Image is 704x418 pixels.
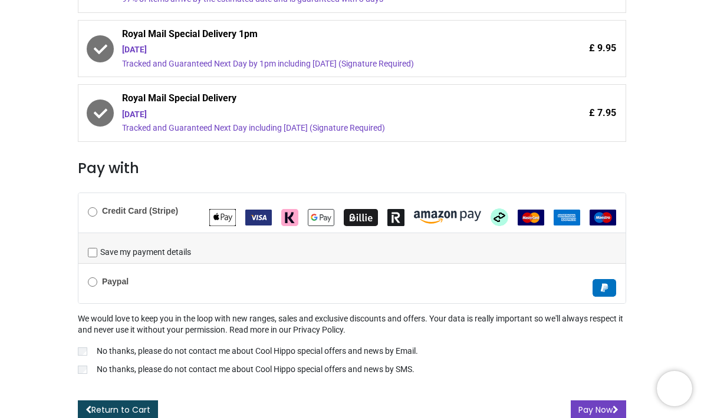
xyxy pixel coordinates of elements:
div: Tracked and Guaranteed Next Day by 1pm including [DATE] (Signature Required) [122,58,517,70]
span: Revolut Pay [387,212,404,221]
input: No thanks, please do not contact me about Cool Hippo special offers and news by SMS. [78,366,87,374]
img: Apple Pay [209,209,236,226]
b: Credit Card (Stripe) [102,206,178,215]
span: MasterCard [518,212,544,221]
img: VISA [245,210,272,225]
img: Google Pay [308,209,334,226]
input: No thanks, please do not contact me about Cool Hippo special offers and news by Email. [78,347,87,356]
label: Save my payment details [88,247,191,258]
span: Afterpay Clearpay [491,212,508,221]
div: [DATE] [122,44,517,56]
img: MasterCard [518,210,544,225]
div: [DATE] [122,109,517,121]
span: Apple Pay [209,212,236,221]
img: Revolut Pay [387,209,404,226]
input: Save my payment details [88,248,97,257]
span: Google Pay [308,212,334,221]
b: Paypal [102,277,129,286]
p: No thanks, please do not contact me about Cool Hippo special offers and news by Email. [97,346,418,357]
img: Billie [344,209,378,226]
span: Royal Mail Special Delivery [122,92,517,108]
div: We would love to keep you in the loop with new ranges, sales and exclusive discounts and offers. ... [78,313,626,378]
span: £ 7.95 [589,107,616,120]
input: Credit Card (Stripe) [88,207,97,217]
iframe: Brevo live chat [657,371,692,406]
span: Royal Mail Special Delivery 1pm [122,28,517,44]
span: Billie [344,212,378,221]
span: £ 9.95 [589,42,616,55]
span: American Express [554,212,580,221]
span: Amazon Pay [414,212,481,221]
img: American Express [554,210,580,225]
p: No thanks, please do not contact me about Cool Hippo special offers and news by SMS. [97,364,414,376]
span: Maestro [590,212,616,221]
div: Tracked and Guaranteed Next Day including [DATE] (Signature Required) [122,122,517,134]
img: Paypal [593,279,616,297]
img: Klarna [281,209,298,226]
img: Afterpay Clearpay [491,208,508,226]
span: VISA [245,212,272,221]
h3: Pay with [78,158,626,178]
img: Maestro [590,210,616,225]
span: Klarna [281,212,298,221]
input: Paypal [88,277,97,287]
img: Amazon Pay [414,211,481,224]
span: Paypal [593,282,616,291]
